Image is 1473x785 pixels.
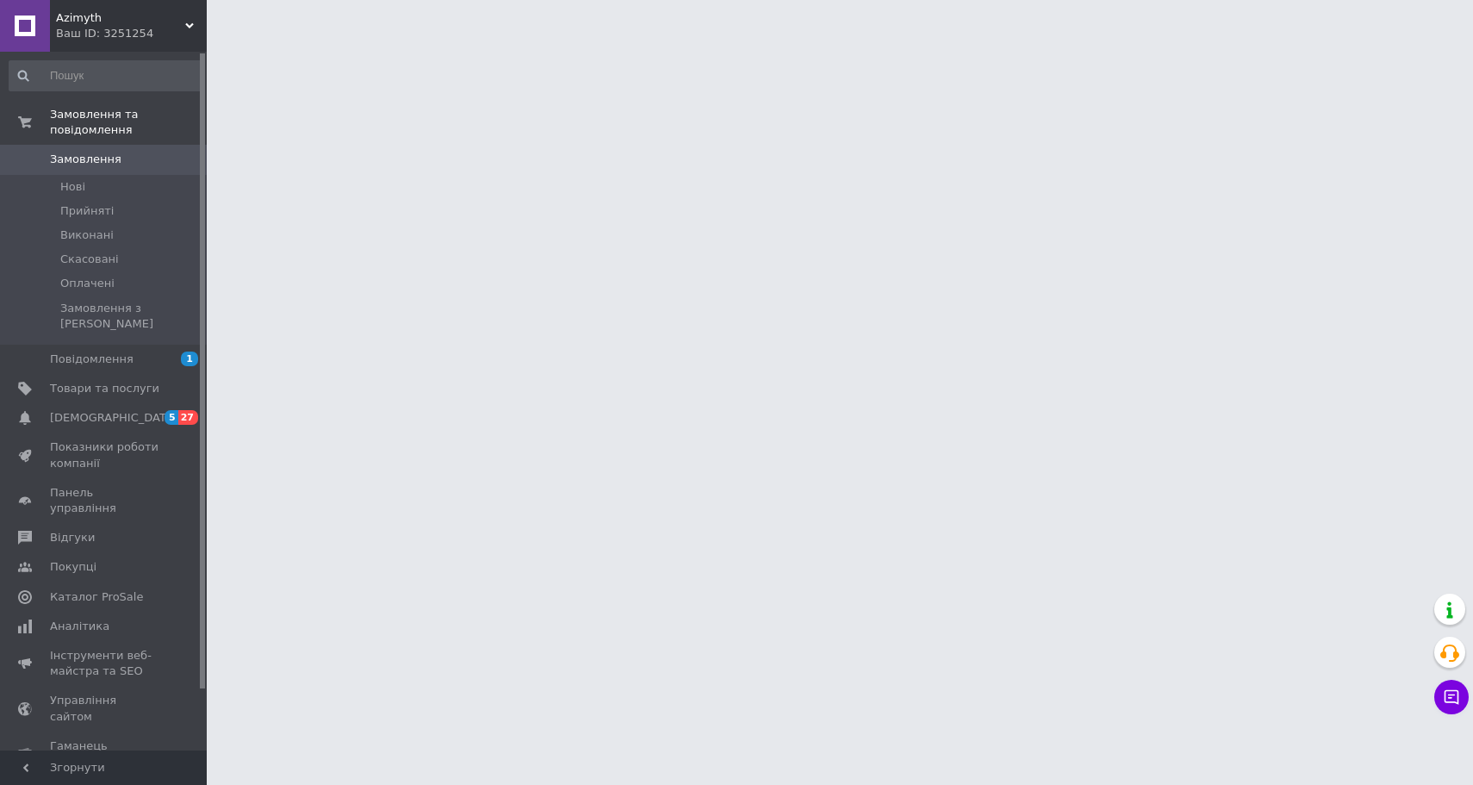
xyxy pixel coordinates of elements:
[50,530,95,545] span: Відгуки
[60,227,114,243] span: Виконані
[56,10,185,26] span: Azimyth
[50,693,159,724] span: Управління сайтом
[50,152,121,167] span: Замовлення
[60,252,119,267] span: Скасовані
[60,179,85,195] span: Нові
[50,485,159,516] span: Панель управління
[178,410,198,425] span: 27
[56,26,207,41] div: Ваш ID: 3251254
[1434,680,1469,714] button: Чат з покупцем
[60,276,115,291] span: Оплачені
[50,589,143,605] span: Каталог ProSale
[50,648,159,679] span: Інструменти веб-майстра та SEO
[50,352,134,367] span: Повідомлення
[50,619,109,634] span: Аналітика
[60,301,202,332] span: Замовлення з [PERSON_NAME]
[60,203,114,219] span: Прийняті
[9,60,203,91] input: Пошук
[50,439,159,470] span: Показники роботи компанії
[50,559,96,575] span: Покупці
[50,410,177,426] span: [DEMOGRAPHIC_DATA]
[50,107,207,138] span: Замовлення та повідомлення
[50,381,159,396] span: Товари та послуги
[181,352,198,366] span: 1
[165,410,178,425] span: 5
[50,738,159,769] span: Гаманець компанії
